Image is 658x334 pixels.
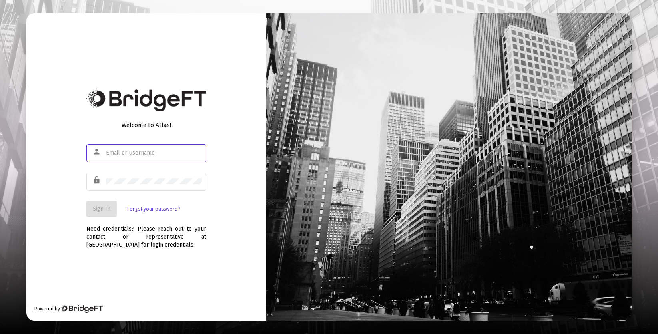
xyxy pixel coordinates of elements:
[106,150,202,156] input: Email or Username
[86,121,206,129] div: Welcome to Atlas!
[34,305,103,313] div: Powered by
[92,175,102,185] mat-icon: lock
[93,205,110,212] span: Sign In
[127,205,180,213] a: Forgot your password?
[86,201,117,217] button: Sign In
[86,217,206,249] div: Need credentials? Please reach out to your contact or representative at [GEOGRAPHIC_DATA] for log...
[92,147,102,157] mat-icon: person
[61,305,103,313] img: Bridge Financial Technology Logo
[86,89,206,111] img: Bridge Financial Technology Logo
